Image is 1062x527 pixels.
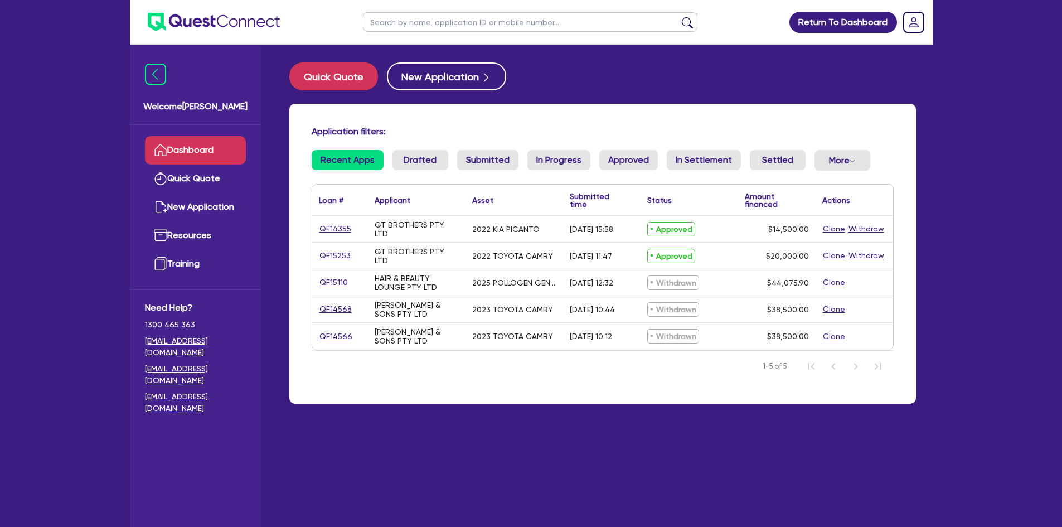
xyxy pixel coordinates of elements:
a: Dropdown toggle [899,8,928,37]
a: Drafted [392,150,448,170]
img: training [154,257,167,270]
a: Training [145,250,246,278]
a: Return To Dashboard [789,12,897,33]
div: Amount financed [745,192,809,208]
button: Withdraw [848,249,885,262]
a: In Progress [527,150,590,170]
button: Quick Quote [289,62,378,90]
div: 2023 TOYOTA CAMRY [472,332,553,341]
a: QF15253 [319,249,351,262]
button: Previous Page [822,355,845,378]
div: Actions [822,196,850,204]
div: [DATE] 12:32 [570,278,613,287]
span: $44,075.90 [767,278,809,287]
a: QF14568 [319,303,352,316]
button: First Page [800,355,822,378]
span: $38,500.00 [767,332,809,341]
a: [EMAIL_ADDRESS][DOMAIN_NAME] [145,391,246,414]
span: $38,500.00 [767,305,809,314]
button: Clone [822,330,846,343]
a: QF15110 [319,276,348,289]
button: Clone [822,303,846,316]
div: [PERSON_NAME] & SONS PTY LTD [375,301,459,318]
div: 2025 POLLOGEN GENEO X [472,278,556,287]
div: Applicant [375,196,410,204]
input: Search by name, application ID or mobile number... [363,12,697,32]
button: Withdraw [848,223,885,235]
button: Next Page [845,355,867,378]
span: Need Help? [145,301,246,315]
h4: Application filters: [312,126,894,137]
div: [DATE] 15:58 [570,225,613,234]
div: [DATE] 10:12 [570,332,612,341]
button: Dropdown toggle [814,150,870,171]
div: HAIR & BEAUTY LOUNGE PTY LTD [375,274,459,292]
a: Approved [599,150,658,170]
span: Withdrawn [647,329,699,344]
div: Submitted time [570,192,624,208]
span: Welcome [PERSON_NAME] [143,100,248,113]
span: Withdrawn [647,302,699,317]
span: 1-5 of 5 [763,361,787,372]
div: [DATE] 11:47 [570,252,612,260]
span: 1300 465 363 [145,319,246,331]
a: [EMAIL_ADDRESS][DOMAIN_NAME] [145,335,246,359]
span: Approved [647,249,695,263]
a: Settled [750,150,806,170]
a: Quick Quote [289,62,387,90]
img: quest-connect-logo-blue [148,13,280,31]
div: 2022 KIA PICANTO [472,225,540,234]
div: 2023 TOYOTA CAMRY [472,305,553,314]
span: $14,500.00 [768,225,809,234]
a: QF14566 [319,330,353,343]
div: GT BROTHERS PTY LTD [375,247,459,265]
img: icon-menu-close [145,64,166,85]
div: Asset [472,196,493,204]
span: $20,000.00 [766,252,809,260]
a: Dashboard [145,136,246,165]
div: Loan # [319,196,343,204]
img: quick-quote [154,172,167,185]
button: Last Page [867,355,889,378]
a: [EMAIL_ADDRESS][DOMAIN_NAME] [145,363,246,386]
a: In Settlement [667,150,741,170]
a: Submitted [457,150,518,170]
button: Clone [822,249,846,262]
button: Clone [822,276,846,289]
div: Status [647,196,672,204]
a: QF14355 [319,223,352,235]
div: GT BROTHERS PTY LTD [375,220,459,238]
a: New Application [145,193,246,221]
div: [PERSON_NAME] & SONS PTY LTD [375,327,459,345]
img: new-application [154,200,167,214]
div: 2022 TOYOTA CAMRY [472,252,553,260]
button: Clone [822,223,846,235]
a: Resources [145,221,246,250]
img: resources [154,229,167,242]
span: Approved [647,222,695,236]
span: Withdrawn [647,275,699,290]
button: New Application [387,62,506,90]
div: [DATE] 10:44 [570,305,615,314]
a: Quick Quote [145,165,246,193]
a: Recent Apps [312,150,384,170]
